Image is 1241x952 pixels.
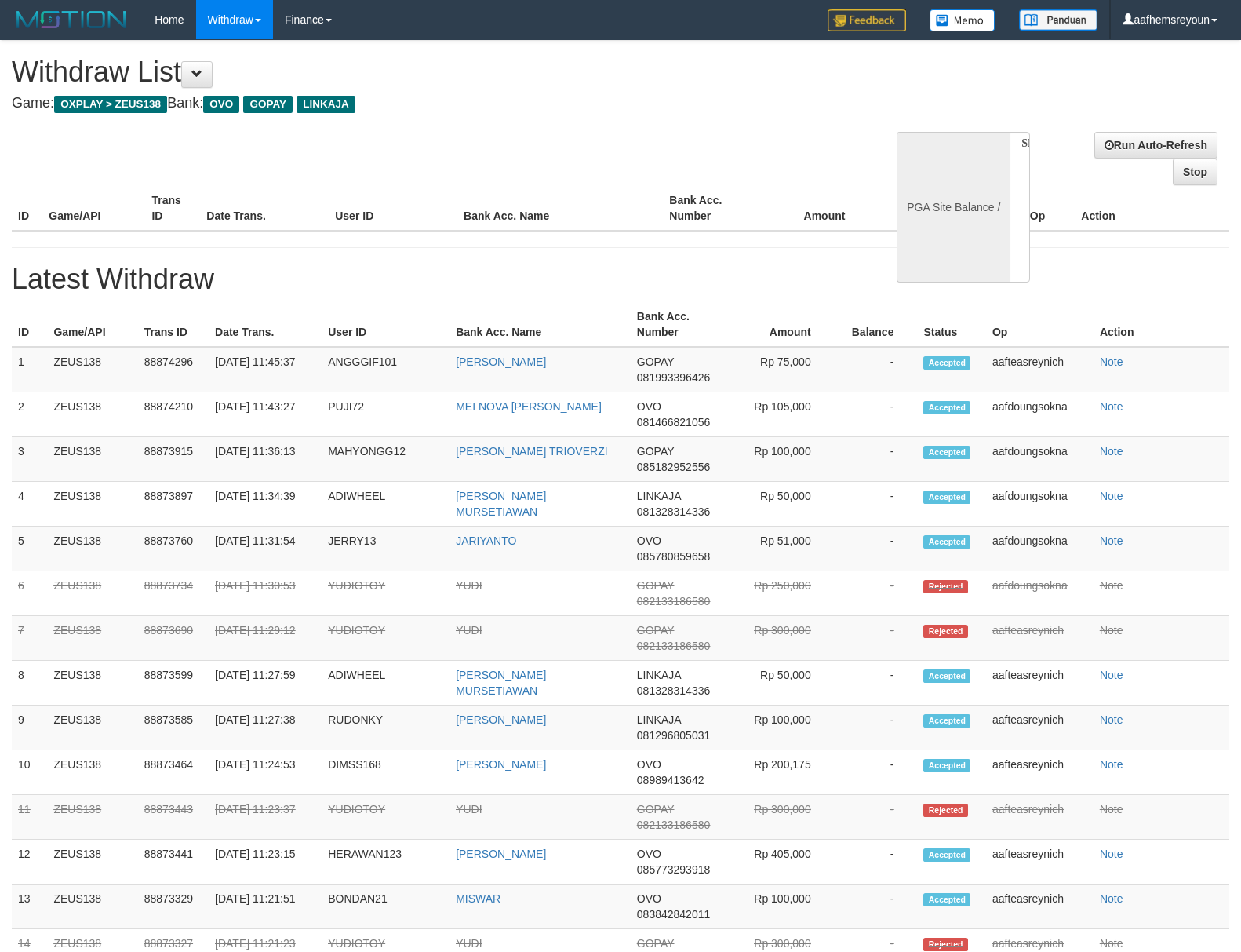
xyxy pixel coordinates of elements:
a: Note [1100,758,1123,771]
td: 2 [12,392,47,437]
td: YUDIOTOY [322,616,449,661]
td: aafdoungsokna [986,571,1094,616]
span: Accepted [923,848,970,862]
td: 1 [12,347,47,392]
a: Note [1100,669,1123,681]
td: ZEUS138 [47,616,137,661]
td: Rp 100,000 [737,885,835,929]
a: Note [1100,713,1123,726]
span: GOPAY [637,445,674,458]
td: ZEUS138 [47,437,137,482]
th: User ID [329,186,457,231]
td: ADIWHEEL [322,661,449,706]
span: Rejected [923,938,967,951]
td: [DATE] 11:45:37 [209,347,322,392]
span: Accepted [923,714,970,728]
td: [DATE] 11:36:13 [209,437,322,482]
td: - [835,750,918,795]
td: [DATE] 11:34:39 [209,482,322,527]
a: [PERSON_NAME] TRIOVERZI [456,445,607,458]
td: ANGGGIF101 [322,347,449,392]
td: Rp 50,000 [737,661,835,706]
td: ZEUS138 [47,527,137,571]
td: ZEUS138 [47,482,137,527]
td: ZEUS138 [47,840,137,885]
th: Trans ID [138,302,209,347]
td: Rp 300,000 [737,795,835,840]
span: GOPAY [637,579,674,592]
td: 4 [12,482,47,527]
span: LINKAJA [297,96,355,113]
td: Rp 200,175 [737,750,835,795]
span: Accepted [923,356,970,370]
span: OVO [203,96,239,113]
td: 88873897 [138,482,209,527]
td: - [835,661,918,706]
td: [DATE] 11:23:37 [209,795,322,840]
td: Rp 100,000 [737,706,835,750]
td: MAHYONGG12 [322,437,449,482]
td: 88873441 [138,840,209,885]
td: aafteasreynich [986,616,1094,661]
td: aafteasreynich [986,750,1094,795]
th: Op [1024,186,1075,231]
span: Accepted [923,535,970,549]
td: ZEUS138 [47,885,137,929]
td: 9 [12,706,47,750]
th: Bank Acc. Name [449,302,631,347]
td: aafdoungsokna [986,482,1094,527]
th: Bank Acc. Number [663,186,766,231]
td: HERAWAN123 [322,840,449,885]
td: aafteasreynich [986,885,1094,929]
a: [PERSON_NAME] [456,356,546,368]
td: - [835,616,918,661]
td: RUDONKY [322,706,449,750]
td: aafteasreynich [986,706,1094,750]
h1: Latest Withdraw [12,264,1229,295]
td: 88873760 [138,527,209,571]
span: 081328314336 [637,684,710,697]
td: [DATE] 11:27:38 [209,706,322,750]
span: 082133186580 [637,819,710,831]
a: YUDI [456,937,482,950]
a: YUDI [456,803,482,815]
span: 081466821056 [637,416,710,429]
th: Bank Acc. Number [631,302,737,347]
td: - [835,482,918,527]
td: ZEUS138 [47,795,137,840]
td: 88873464 [138,750,209,795]
td: - [835,840,918,885]
span: Accepted [923,491,970,504]
a: Note [1100,624,1123,636]
span: OVO [637,400,661,413]
a: MISWAR [456,892,500,905]
td: aafdoungsokna [986,392,1094,437]
td: 88873690 [138,616,209,661]
td: ADIWHEEL [322,482,449,527]
td: 10 [12,750,47,795]
td: 88873734 [138,571,209,616]
td: [DATE] 11:24:53 [209,750,322,795]
td: aafdoungsokna [986,527,1094,571]
td: DIMSS168 [322,750,449,795]
th: Amount [737,302,835,347]
td: [DATE] 11:27:59 [209,661,322,706]
a: [PERSON_NAME] [456,713,546,726]
a: Note [1100,534,1123,547]
a: Run Auto-Refresh [1094,132,1217,159]
td: Rp 405,000 [737,840,835,885]
td: PUJI72 [322,392,449,437]
span: 085780859658 [637,550,710,563]
td: YUDIOTOY [322,795,449,840]
span: GOPAY [637,803,674,815]
span: Accepted [923,893,970,906]
td: 12 [12,840,47,885]
a: [PERSON_NAME] [456,758,546,771]
a: [PERSON_NAME] MURSETIAWAN [456,490,546,518]
a: [PERSON_NAME] [456,848,546,860]
th: ID [12,186,42,231]
a: YUDI [456,624,482,636]
td: 88873585 [138,706,209,750]
a: [PERSON_NAME] MURSETIAWAN [456,669,546,697]
a: YUDI [456,579,482,592]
